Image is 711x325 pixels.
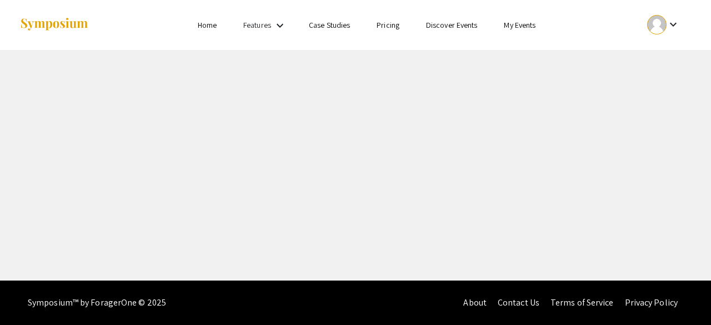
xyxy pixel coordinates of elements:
img: Symposium by ForagerOne [19,17,89,32]
a: Terms of Service [550,297,614,308]
a: Privacy Policy [625,297,678,308]
a: Discover Events [426,20,478,30]
a: About [463,297,487,308]
div: Symposium™ by ForagerOne © 2025 [28,281,166,325]
a: Contact Us [498,297,539,308]
mat-icon: Expand Features list [273,19,287,32]
a: Pricing [377,20,399,30]
iframe: Chat [664,275,703,317]
a: Features [243,20,271,30]
button: Expand account dropdown [635,12,692,37]
a: Home [198,20,217,30]
a: Case Studies [309,20,350,30]
mat-icon: Expand account dropdown [667,18,680,31]
a: My Events [504,20,535,30]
